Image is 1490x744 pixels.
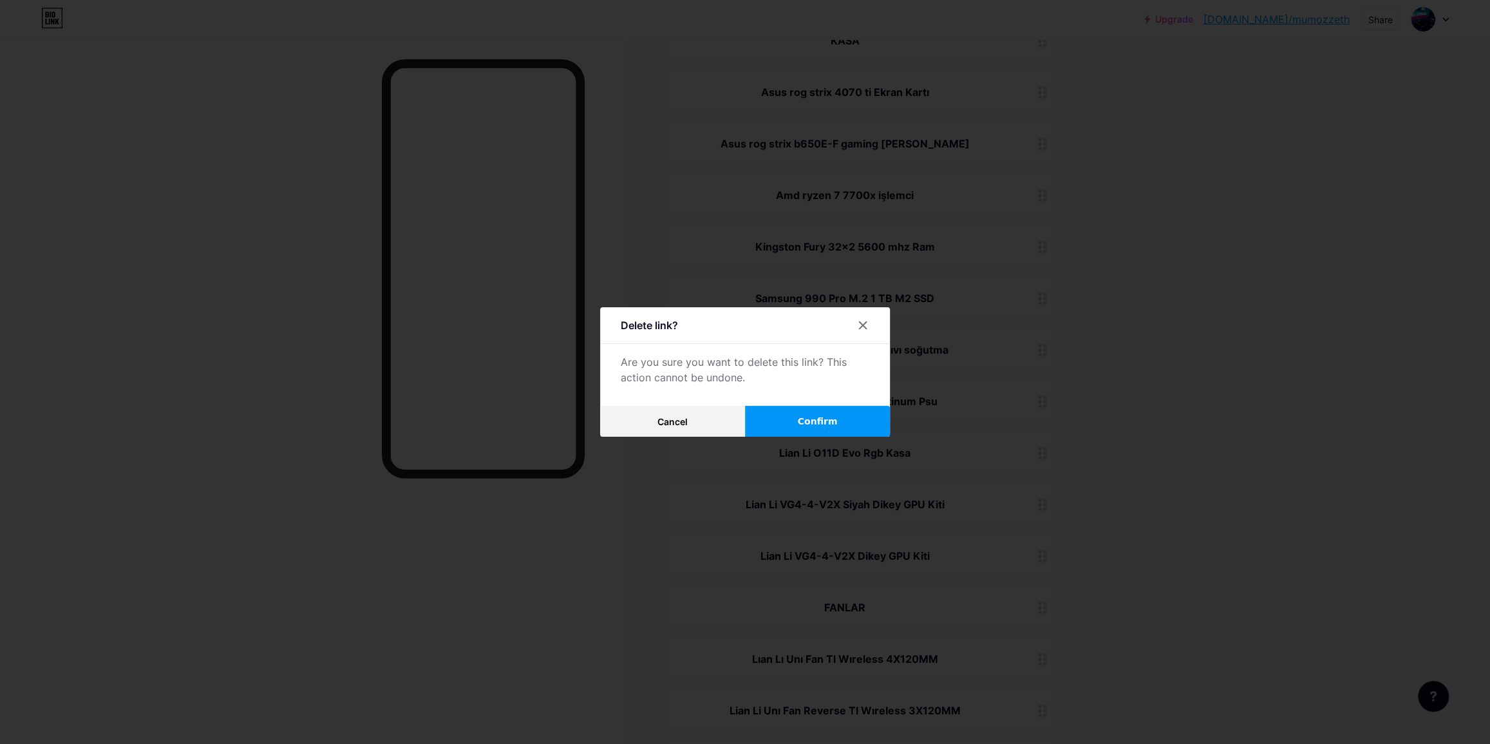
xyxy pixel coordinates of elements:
div: Are you sure you want to delete this link? This action cannot be undone. [621,354,869,385]
div: Delete link? [621,318,678,333]
span: Confirm [798,415,838,428]
span: Cancel [657,416,688,427]
button: Confirm [745,406,890,437]
button: Cancel [600,406,745,437]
